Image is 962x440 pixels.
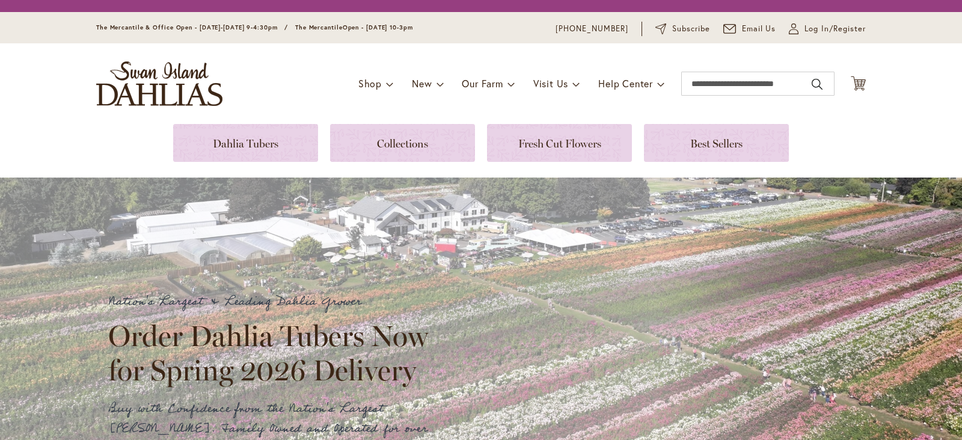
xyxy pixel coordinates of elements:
span: Email Us [742,23,776,35]
span: Log In/Register [804,23,866,35]
span: Visit Us [533,77,568,90]
a: [PHONE_NUMBER] [556,23,628,35]
a: Log In/Register [789,23,866,35]
span: Subscribe [672,23,710,35]
p: Nation's Largest & Leading Dahlia Grower [108,292,439,312]
span: Our Farm [462,77,503,90]
span: New [412,77,432,90]
a: Subscribe [655,23,710,35]
a: Email Us [723,23,776,35]
button: Search [812,75,823,94]
span: The Mercantile & Office Open - [DATE]-[DATE] 9-4:30pm / The Mercantile [96,23,343,31]
span: Help Center [598,77,653,90]
a: store logo [96,61,222,106]
span: Shop [358,77,382,90]
h2: Order Dahlia Tubers Now for Spring 2026 Delivery [108,319,439,386]
span: Open - [DATE] 10-3pm [343,23,413,31]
